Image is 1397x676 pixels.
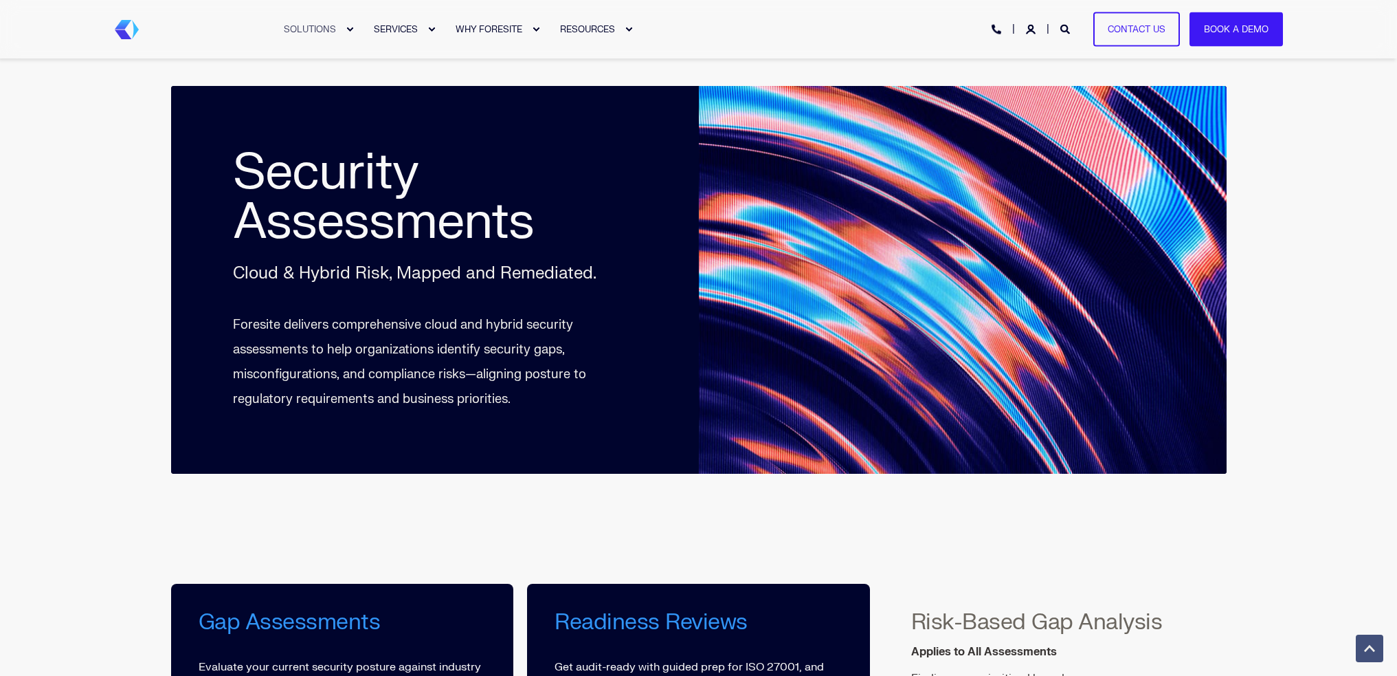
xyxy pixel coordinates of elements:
div: Expand SERVICES [427,25,436,34]
span: Risk-Based Gap Analysis [911,608,1163,636]
a: Book a Demo [1189,12,1283,47]
a: Back to top [1356,635,1383,662]
span: RESOURCES [560,23,615,34]
p: Cloud & Hybrid Risk, Mapped and Remediated. [233,263,596,284]
img: Foresite brand mark, a hexagon shape of blues with a directional arrow to the right hand side [115,20,139,39]
div: Expand WHY FORESITE [532,25,540,34]
a: Back to Home [115,20,139,39]
a: Open Search [1060,23,1073,34]
div: Expand RESOURCES [625,25,633,34]
p: Foresite delivers comprehensive cloud and hybrid security assessments to help organizations ident... [233,313,637,412]
h1: Security Assessments [233,148,637,247]
div: Expand SOLUTIONS [346,25,354,34]
strong: Applies to All Assessments [911,645,1057,659]
span: Gap Assessments [199,608,381,636]
img: Abstract image of navy, bright blue and orange [699,86,1227,474]
span: Readiness Reviews [555,608,748,636]
a: Login [1026,23,1038,34]
a: Contact Us [1093,12,1180,47]
span: SOLUTIONS [284,23,336,34]
span: WHY FORESITE [456,23,522,34]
